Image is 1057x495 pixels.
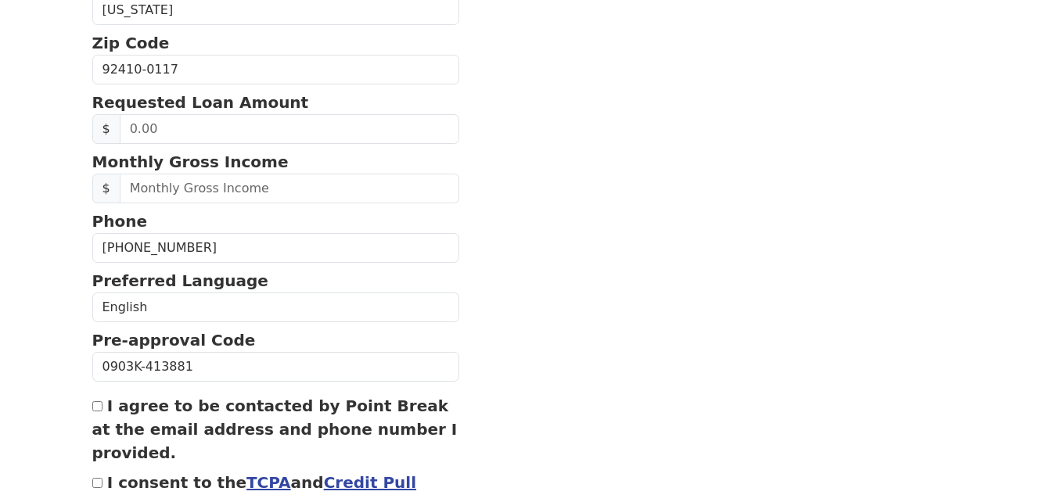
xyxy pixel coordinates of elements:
strong: Zip Code [92,34,170,52]
strong: Preferred Language [92,271,268,290]
input: Pre-approval Code [92,352,460,382]
span: $ [92,174,120,203]
a: TCPA [246,473,291,492]
p: Monthly Gross Income [92,150,460,174]
span: $ [92,114,120,144]
input: Monthly Gross Income [120,174,460,203]
strong: Pre-approval Code [92,331,256,350]
input: 0.00 [120,114,460,144]
input: Zip Code [92,55,460,84]
label: I agree to be contacted by Point Break at the email address and phone number I provided. [92,396,458,462]
input: Phone [92,233,460,263]
strong: Requested Loan Amount [92,93,309,112]
strong: Phone [92,212,147,231]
